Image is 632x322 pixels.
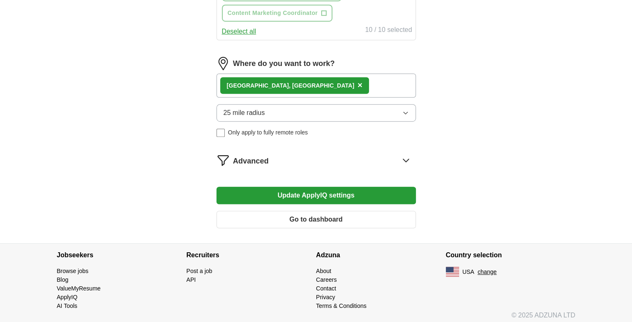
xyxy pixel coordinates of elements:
h4: Country selection [446,244,575,267]
label: Where do you want to work? [233,58,335,69]
a: Privacy [316,294,335,300]
button: Go to dashboard [216,211,416,228]
button: change [477,268,497,276]
span: Advanced [233,156,269,167]
a: ValueMyResume [57,285,101,292]
img: filter [216,154,230,167]
div: 10 / 10 selected [365,25,412,37]
a: API [187,276,196,283]
button: Content Marketing Coordinator [222,5,332,22]
span: Content Marketing Coordinator [228,9,318,17]
a: About [316,268,332,274]
button: × [357,79,362,92]
a: ApplyIQ [57,294,78,300]
button: Update ApplyIQ settings [216,187,416,204]
a: Terms & Conditions [316,302,366,309]
a: Contact [316,285,336,292]
span: Only apply to fully remote roles [228,128,308,137]
button: 25 mile radius [216,104,416,122]
button: Deselect all [222,27,256,37]
a: Post a job [187,268,212,274]
span: 25 mile radius [224,108,265,118]
a: Browse jobs [57,268,89,274]
div: [GEOGRAPHIC_DATA], [GEOGRAPHIC_DATA] [227,81,354,90]
a: Blog [57,276,69,283]
a: Careers [316,276,337,283]
input: Only apply to fully remote roles [216,129,225,137]
span: USA [462,268,475,276]
a: AI Tools [57,302,78,309]
span: × [357,80,362,90]
img: location.png [216,57,230,70]
img: US flag [446,267,459,277]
